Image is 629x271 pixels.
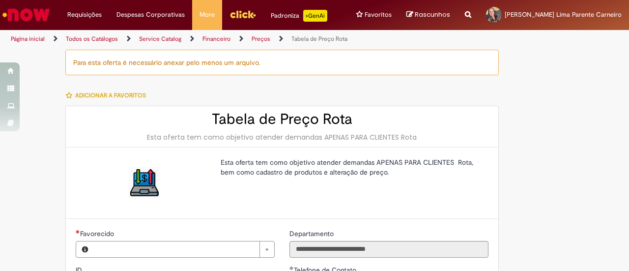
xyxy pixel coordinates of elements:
span: [PERSON_NAME] Lima Parente Carneiro [505,10,622,19]
span: Necessários - Favorecido [80,229,116,238]
input: Departamento [289,241,488,258]
p: Esta oferta tem como objetivo atender demandas APENAS PARA CLIENTES Rota, bem como cadastro de pr... [221,157,481,177]
a: Preços [252,35,270,43]
span: Requisições [67,10,102,20]
a: Página inicial [11,35,45,43]
a: Rascunhos [406,10,450,20]
ul: Trilhas de página [7,30,412,48]
button: Favorecido, Visualizar este registro [76,241,94,257]
div: Esta oferta tem como objetivo atender demandas APENAS PARA CLIENTES Rota [76,132,488,142]
span: Necessários [76,230,80,234]
a: Service Catalog [139,35,181,43]
a: Tabela de Preço Rota [291,35,347,43]
span: Favoritos [365,10,392,20]
p: +GenAi [303,10,327,22]
div: Padroniza [271,10,327,22]
h2: Tabela de Preço Rota [76,111,488,127]
a: Financeiro [202,35,230,43]
span: Obrigatório Preenchido [289,266,294,270]
div: Para esta oferta é necessário anexar pelo menos um arquivo. [65,50,499,75]
span: Despesas Corporativas [116,10,185,20]
span: Somente leitura - Departamento [289,229,336,238]
img: ServiceNow [1,5,52,25]
label: Somente leitura - Departamento [289,229,336,239]
span: More [200,10,215,20]
img: Tabela de Preço Rota [129,167,160,199]
span: Adicionar a Favoritos [75,91,146,99]
span: Rascunhos [415,10,450,19]
img: click_logo_yellow_360x200.png [229,7,256,22]
button: Adicionar a Favoritos [65,85,151,106]
a: Todos os Catálogos [66,35,118,43]
a: Limpar campo Favorecido [94,241,274,257]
